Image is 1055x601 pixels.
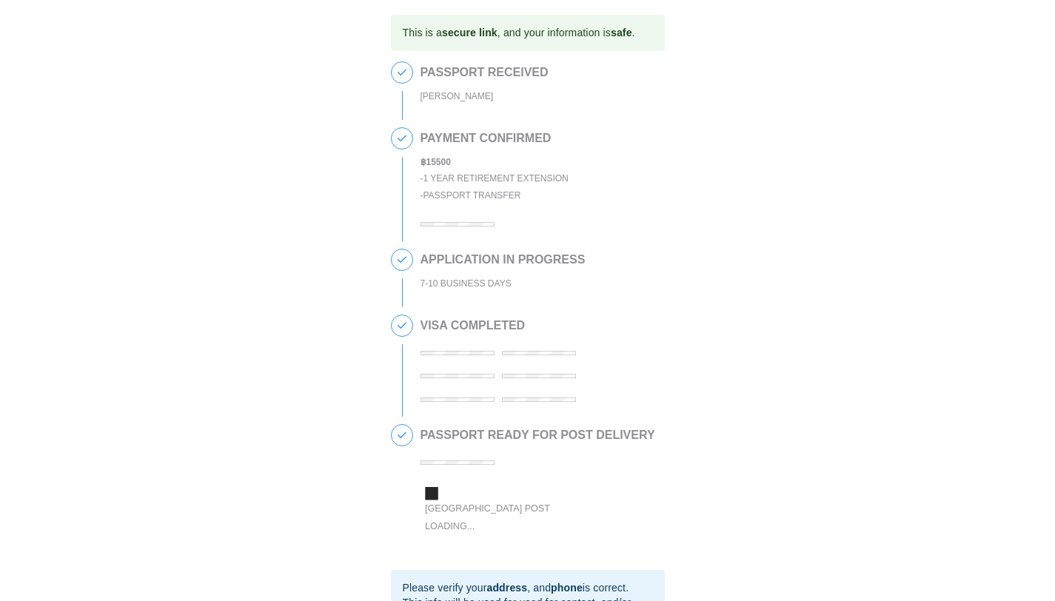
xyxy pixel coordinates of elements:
[421,66,549,79] h2: PASSPORT RECEIVED
[392,128,412,149] span: 2
[611,27,632,38] b: safe
[392,425,412,446] span: 5
[421,187,569,204] div: - Passport Transfer
[421,275,586,292] div: 7-10 BUSINESS DAYS
[392,315,412,336] span: 4
[392,249,412,270] span: 3
[421,170,569,187] div: - 1 Year Retirement Extension
[486,582,527,594] b: address
[403,19,635,46] div: This is a , and your information is .
[421,132,569,145] h2: PAYMENT CONFIRMED
[421,253,586,266] h2: APPLICATION IN PROGRESS
[392,62,412,83] span: 1
[403,580,653,595] div: Please verify your , and is correct.
[551,582,583,594] b: phone
[421,88,549,105] div: [PERSON_NAME]
[421,429,655,442] h2: PASSPORT READY FOR POST DELIVERY
[421,157,451,167] b: ฿ 15500
[421,319,657,332] h2: VISA COMPLETED
[424,500,580,534] div: [GEOGRAPHIC_DATA] Post Loading...
[442,27,498,38] b: secure link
